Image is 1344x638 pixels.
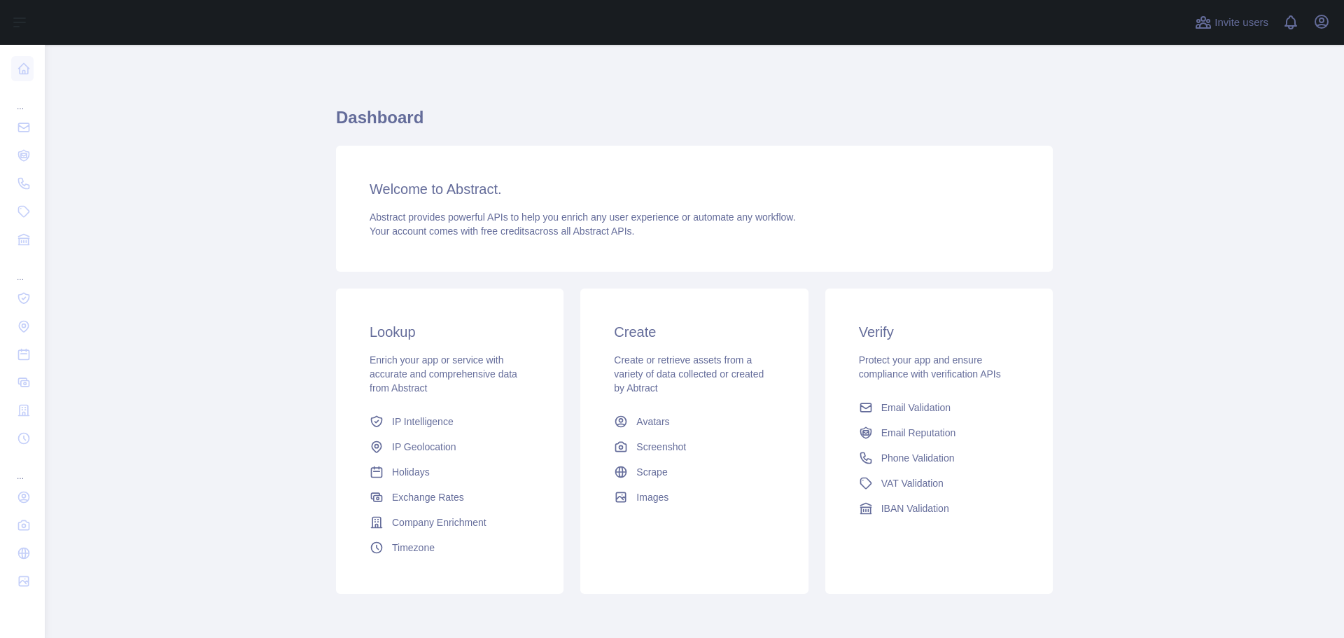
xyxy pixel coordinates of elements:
a: Phone Validation [853,445,1025,471]
span: Protect your app and ensure compliance with verification APIs [859,354,1001,380]
h3: Verify [859,322,1019,342]
span: Invite users [1214,15,1268,31]
a: Email Validation [853,395,1025,420]
div: ... [11,255,34,283]
span: Your account comes with across all Abstract APIs. [370,226,634,237]
h1: Dashboard [336,106,1053,140]
span: Avatars [636,415,669,429]
h3: Create [614,322,774,342]
a: Company Enrichment [364,510,535,535]
a: Images [608,485,780,510]
h3: Welcome to Abstract. [370,179,1019,199]
span: Screenshot [636,440,686,454]
span: Exchange Rates [392,490,464,504]
a: IP Geolocation [364,434,535,459]
a: Scrape [608,459,780,485]
span: Timezone [392,541,435,555]
a: VAT Validation [853,471,1025,496]
span: Scrape [636,465,667,479]
span: Phone Validation [881,451,955,465]
a: IP Intelligence [364,409,535,434]
span: IP Intelligence [392,415,454,429]
a: Timezone [364,535,535,560]
a: IBAN Validation [853,496,1025,521]
span: Create or retrieve assets from a variety of data collected or created by Abtract [614,354,764,394]
span: Company Enrichment [392,515,486,529]
span: IP Geolocation [392,440,456,454]
a: Screenshot [608,434,780,459]
span: Holidays [392,465,430,479]
span: free credits [481,226,529,237]
button: Invite users [1192,11,1271,34]
a: Email Reputation [853,420,1025,445]
div: ... [11,454,34,482]
a: Exchange Rates [364,485,535,510]
a: Holidays [364,459,535,485]
span: Email Validation [881,401,951,415]
span: VAT Validation [881,476,944,490]
span: Images [636,490,668,504]
h3: Lookup [370,322,530,342]
span: Enrich your app or service with accurate and comprehensive data from Abstract [370,354,517,394]
span: Abstract provides powerful APIs to help you enrich any user experience or automate any workflow. [370,211,796,223]
a: Avatars [608,409,780,434]
span: IBAN Validation [881,501,949,515]
span: Email Reputation [881,426,956,440]
div: ... [11,84,34,112]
